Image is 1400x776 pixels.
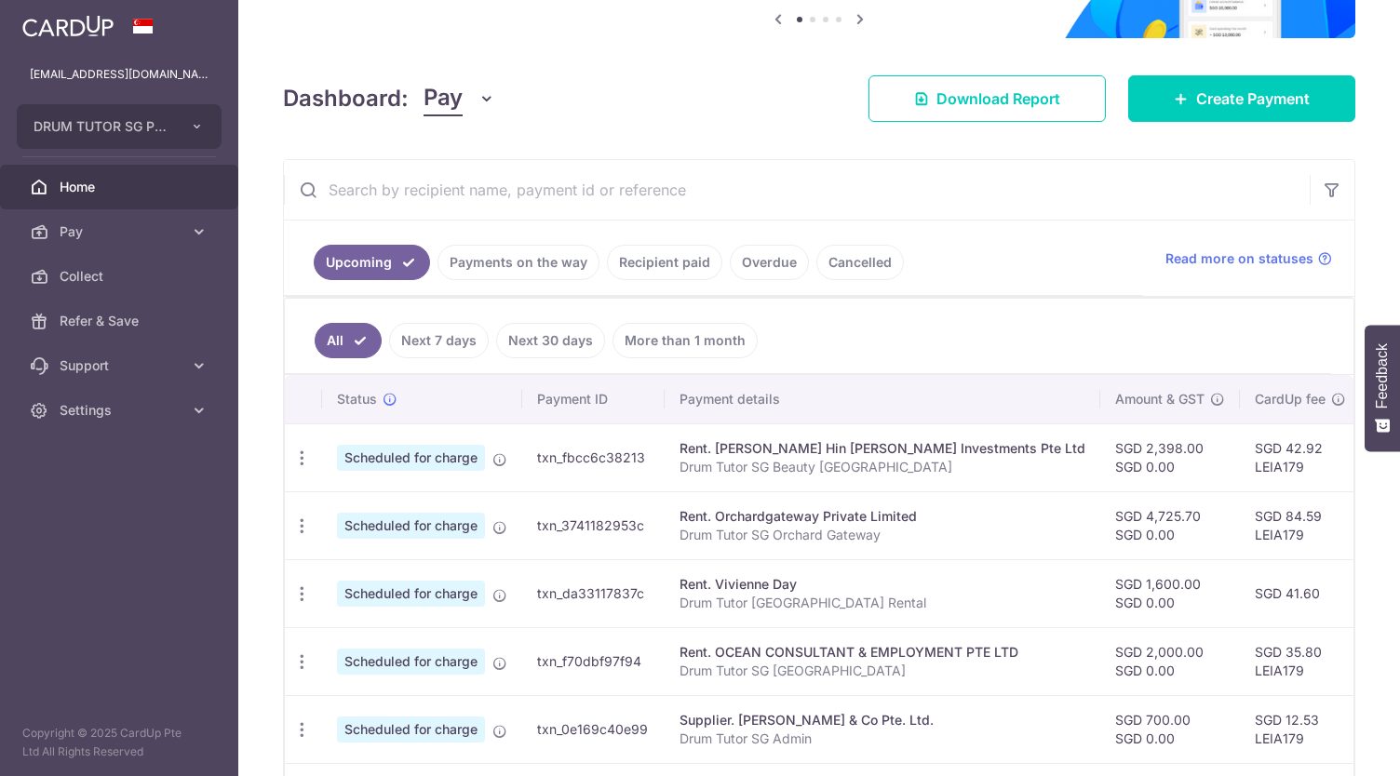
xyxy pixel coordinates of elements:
[42,13,80,30] span: Help
[1365,325,1400,451] button: Feedback - Show survey
[337,390,377,408] span: Status
[315,323,382,358] a: All
[816,245,904,280] a: Cancelled
[680,729,1085,748] p: Drum Tutor SG Admin
[1240,559,1361,627] td: SGD 41.60
[30,65,209,84] p: [EMAIL_ADDRESS][DOMAIN_NAME]
[1115,390,1205,408] span: Amount & GST
[389,323,489,358] a: Next 7 days
[522,423,665,491] td: txn_fbcc6c38213
[1128,75,1355,122] a: Create Payment
[337,649,485,675] span: Scheduled for charge
[60,267,182,286] span: Collect
[1240,491,1361,559] td: SGD 84.59 LEIA179
[1100,627,1240,695] td: SGD 2,000.00 SGD 0.00
[1165,249,1332,268] a: Read more on statuses
[680,643,1085,662] div: Rent. OCEAN CONSULTANT & EMPLOYMENT PTE LTD
[424,81,463,116] span: Pay
[522,559,665,627] td: txn_da33117837c
[680,662,1085,680] p: Drum Tutor SG [GEOGRAPHIC_DATA]
[337,581,485,607] span: Scheduled for charge
[1255,390,1326,408] span: CardUp fee
[496,323,605,358] a: Next 30 days
[522,695,665,763] td: txn_0e169c40e99
[337,716,485,743] span: Scheduled for charge
[314,245,430,280] a: Upcoming
[522,627,665,695] td: txn_f70dbf97f94
[60,312,182,330] span: Refer & Save
[936,87,1060,110] span: Download Report
[1196,87,1310,110] span: Create Payment
[730,245,809,280] a: Overdue
[868,75,1106,122] a: Download Report
[60,356,182,375] span: Support
[612,323,758,358] a: More than 1 month
[680,507,1085,526] div: Rent. Orchardgateway Private Limited
[680,594,1085,612] p: Drum Tutor [GEOGRAPHIC_DATA] Rental
[1100,695,1240,763] td: SGD 700.00 SGD 0.00
[1100,559,1240,627] td: SGD 1,600.00 SGD 0.00
[1100,423,1240,491] td: SGD 2,398.00 SGD 0.00
[1374,343,1391,408] span: Feedback
[1100,491,1240,559] td: SGD 4,725.70 SGD 0.00
[60,178,182,196] span: Home
[680,526,1085,544] p: Drum Tutor SG Orchard Gateway
[60,222,182,241] span: Pay
[522,375,665,423] th: Payment ID
[337,513,485,539] span: Scheduled for charge
[1240,627,1361,695] td: SGD 35.80 LEIA179
[1240,423,1361,491] td: SGD 42.92 LEIA179
[284,160,1310,220] input: Search by recipient name, payment id or reference
[680,458,1085,476] p: Drum Tutor SG Beauty [GEOGRAPHIC_DATA]
[34,117,171,136] span: DRUM TUTOR SG PTE. LTD.
[1165,249,1313,268] span: Read more on statuses
[22,15,114,37] img: CardUp
[17,104,222,149] button: DRUM TUTOR SG PTE. LTD.
[424,81,495,116] button: Pay
[437,245,599,280] a: Payments on the way
[1240,695,1361,763] td: SGD 12.53 LEIA179
[680,439,1085,458] div: Rent. [PERSON_NAME] Hin [PERSON_NAME] Investments Pte Ltd
[607,245,722,280] a: Recipient paid
[283,82,409,115] h4: Dashboard:
[680,711,1085,729] div: Supplier. [PERSON_NAME] & Co Pte. Ltd.
[337,445,485,471] span: Scheduled for charge
[60,401,182,420] span: Settings
[680,575,1085,594] div: Rent. Vivienne Day
[522,491,665,559] td: txn_3741182953c
[665,375,1100,423] th: Payment details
